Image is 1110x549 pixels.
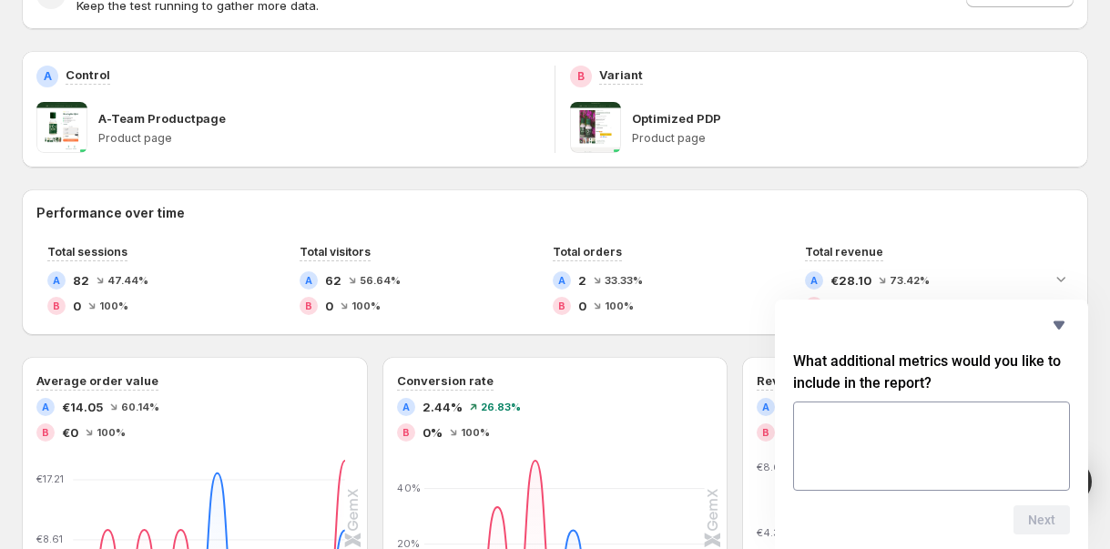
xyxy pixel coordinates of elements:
text: €8.61 [757,461,784,473]
button: Expand chart [1048,266,1074,291]
p: A-Team Productpage [98,109,226,127]
h2: A [53,275,60,286]
h2: B [402,427,410,438]
h2: A [762,402,769,412]
text: €4.30 [757,526,787,539]
button: Hide survey [1048,314,1070,336]
span: 47.44% [107,275,148,286]
h2: B [558,300,565,311]
img: A-Team Productpage [36,102,87,153]
span: Total orders [553,245,622,259]
span: 56.64% [360,275,401,286]
h3: Revenue per visitor [757,371,873,390]
text: 40% [397,482,421,494]
span: 100% [97,427,126,438]
p: Product page [98,131,540,146]
span: 60.14% [121,402,159,412]
button: Next question [1013,505,1070,534]
h3: Average order value [36,371,158,390]
h2: B [42,427,49,438]
span: 0 [73,297,81,315]
span: Total revenue [805,245,883,259]
p: Variant [599,66,643,84]
h2: A [44,69,52,84]
img: Optimized PDP [570,102,621,153]
span: 26.83% [481,402,521,412]
span: 2.44% [423,398,463,416]
span: 0 [578,297,586,315]
p: Optimized PDP [632,109,721,127]
div: What additional metrics would you like to include in the report? [793,314,1070,534]
h2: B [305,300,312,311]
span: 73.42% [890,275,930,286]
span: €28.10 [830,271,871,290]
h2: B [762,427,769,438]
span: 62 [325,271,341,290]
p: Product page [632,131,1074,146]
h2: B [53,300,60,311]
h2: Performance over time [36,204,1074,222]
text: €17.21 [36,473,64,485]
span: €14.05 [62,398,103,416]
h2: B [577,69,585,84]
h2: A [42,402,49,412]
p: Control [66,66,110,84]
span: 100% [99,300,128,311]
span: €0 [830,297,847,315]
span: 0% [423,423,443,442]
h2: A [305,275,312,286]
span: 82 [73,271,89,290]
span: Total visitors [300,245,371,259]
h2: A [810,275,818,286]
span: 100% [461,427,490,438]
h2: A [558,275,565,286]
span: 100% [605,300,634,311]
span: Total sessions [47,245,127,259]
text: €8.61 [36,533,63,545]
textarea: What additional metrics would you like to include in the report? [793,402,1070,491]
span: 100% [351,300,381,311]
span: €0 [62,423,78,442]
span: 33.33% [605,275,643,286]
h3: Conversion rate [397,371,494,390]
span: 0 [325,297,333,315]
h2: What additional metrics would you like to include in the report? [793,351,1070,394]
h2: A [402,402,410,412]
span: 2 [578,271,586,290]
